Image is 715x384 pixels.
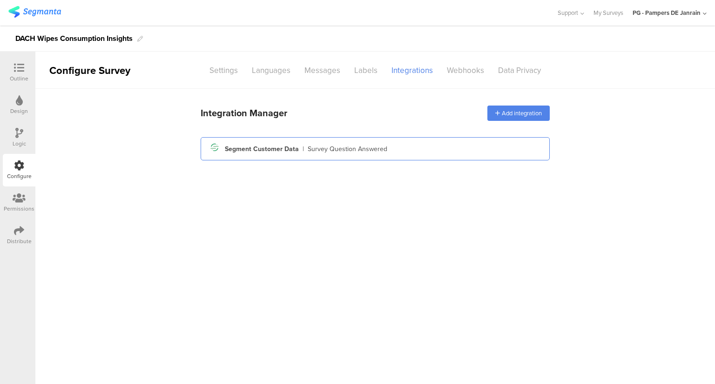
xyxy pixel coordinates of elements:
div: Logic [13,139,26,148]
div: Integration Manager [201,106,287,120]
div: Settings [202,62,245,79]
div: Messages [297,62,347,79]
div: Data Privacy [491,62,548,79]
div: PG - Pampers DE Janrain [633,8,701,17]
div: Distribute [7,237,32,245]
div: Design [10,107,28,115]
div: Configure Survey [35,63,142,78]
div: Languages [245,62,297,79]
div: Webhooks [440,62,491,79]
div: Add integration [487,106,550,121]
div: Permissions [4,205,34,213]
div: Integrations [384,62,440,79]
div: Configure [7,172,32,180]
div: | [303,144,304,154]
div: DACH Wipes Consumption Insights [15,31,133,46]
span: Support [558,8,578,17]
img: segmanta logo [8,6,61,18]
div: Segment Customer Data [225,144,299,154]
div: Outline [10,74,28,83]
div: Labels [347,62,384,79]
div: Survey Question Answered [308,144,387,154]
